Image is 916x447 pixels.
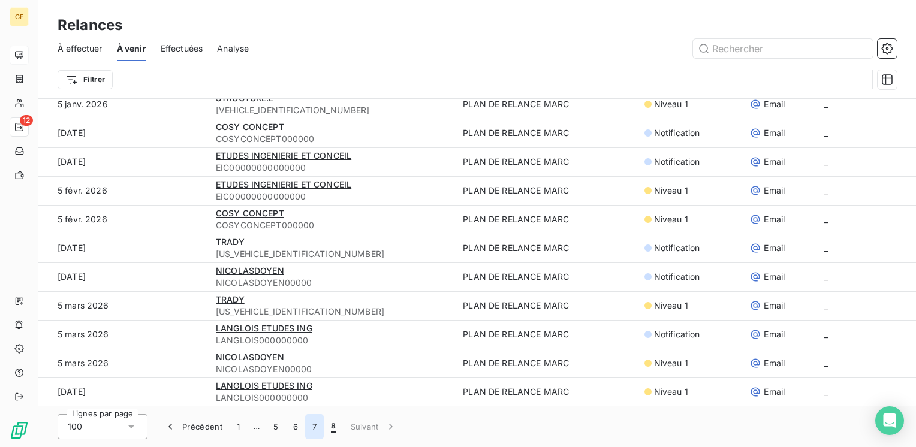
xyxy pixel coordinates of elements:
span: NICOLASDOYEN [216,265,284,276]
button: 6 [286,414,305,439]
span: ETUDES INGENIERIE ET CONCEIL [216,179,351,189]
span: Notification [654,328,700,340]
span: EIC00000000000000 [216,162,448,174]
span: [VEHICLE_IDENTIFICATION_NUMBER] [216,104,448,116]
span: Email [764,357,785,369]
button: 5 [266,414,285,439]
span: Email [764,386,785,398]
span: Effectuées [161,43,203,55]
span: LANGLOIS000000000 [216,334,448,346]
span: LANGLOIS ETUDES ING [216,323,312,333]
button: 8 [324,414,343,439]
span: _ [824,300,828,310]
td: PLAN DE RELANCE MARC [456,349,637,377]
span: LANGLOIS ETUDES ING [216,380,312,391]
span: _ [824,214,828,224]
span: Email [764,213,785,225]
img: Logo LeanPay [10,421,29,440]
span: COSYCONCEPT000000 [216,219,448,231]
span: [US_VEHICLE_IDENTIFICATION_NUMBER] [216,248,448,260]
span: _ [824,386,828,397]
td: PLAN DE RELANCE MARC [456,147,637,176]
td: PLAN DE RELANCE MARC [456,234,637,262]
button: Précédent [157,414,230,439]
span: _ [824,99,828,109]
span: ETUDES INGENIERIE ET CONCEIL [216,150,351,161]
span: _ [824,128,828,138]
span: Notification [654,271,700,283]
span: Email [764,98,785,110]
div: GF [10,7,29,26]
span: [US_VEHICLE_IDENTIFICATION_NUMBER] [216,306,448,318]
span: TRADY [216,294,245,304]
span: Niveau 1 [654,185,688,197]
span: Niveau 1 [654,357,688,369]
span: Notification [654,156,700,168]
span: _ [824,271,828,282]
span: Niveau 1 [654,213,688,225]
div: Open Intercom Messenger [875,406,904,435]
h3: Relances [58,14,122,36]
span: Email [764,185,785,197]
span: Niveau 1 [654,300,688,312]
span: NICOLASDOYEN00000 [216,363,448,375]
td: PLAN DE RELANCE MARC [456,176,637,205]
td: PLAN DE RELANCE MARC [456,262,637,291]
span: Email [764,271,785,283]
span: Notification [654,127,700,139]
span: COSY CONCEPT [216,122,284,132]
span: _ [824,358,828,368]
span: TRADY [216,237,245,247]
button: Suivant [343,414,404,439]
span: Analyse [217,43,249,55]
span: 12 [20,115,33,126]
span: Email [764,156,785,168]
span: COSY CONCEPT [216,208,284,218]
td: [DATE] [38,147,209,176]
td: 5 mars 2026 [38,349,209,377]
button: Filtrer [58,70,113,89]
span: COSYCONCEPT000000 [216,133,448,145]
td: PLAN DE RELANCE MARC [456,377,637,406]
span: _ [824,156,828,167]
td: [DATE] [38,234,209,262]
td: PLAN DE RELANCE MARC [456,205,637,234]
span: NICOLASDOYEN00000 [216,277,448,289]
td: 5 mars 2026 [38,320,209,349]
span: 100 [68,421,82,433]
td: [DATE] [38,377,209,406]
td: PLAN DE RELANCE MARC [456,320,637,349]
span: _ [824,185,828,195]
span: Notification [654,242,700,254]
td: 5 févr. 2026 [38,205,209,234]
span: NICOLASDOYEN [216,352,284,362]
td: 5 janv. 2026 [38,90,209,119]
td: PLAN DE RELANCE MARC [456,90,637,119]
span: Email [764,300,785,312]
span: Niveau 1 [654,98,688,110]
span: À effectuer [58,43,103,55]
td: [DATE] [38,262,209,291]
span: _ [824,329,828,339]
button: 7 [305,414,324,439]
span: Email [764,127,785,139]
span: Email [764,328,785,340]
span: À venir [117,43,146,55]
span: LANGLOIS000000000 [216,392,448,404]
span: 8 [331,421,336,433]
button: 1 [230,414,247,439]
td: 5 févr. 2026 [38,176,209,205]
span: EIC00000000000000 [216,191,448,203]
span: Niveau 1 [654,386,688,398]
input: Rechercher [693,39,873,58]
td: PLAN DE RELANCE MARC [456,291,637,320]
span: Email [764,242,785,254]
span: … [247,417,266,436]
td: PLAN DE RELANCE MARC [456,119,637,147]
span: _ [824,243,828,253]
td: [DATE] [38,119,209,147]
td: 5 mars 2026 [38,291,209,320]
